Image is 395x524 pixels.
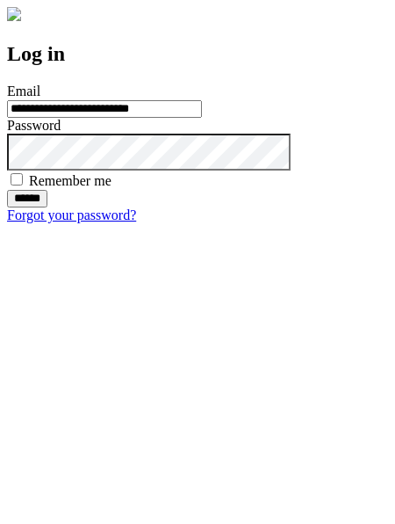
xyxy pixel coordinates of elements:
[7,7,21,21] img: logo-4e3dc11c47720685a147b03b5a06dd966a58ff35d612b21f08c02c0306f2b779.png
[7,84,40,98] label: Email
[7,42,388,66] h2: Log in
[29,173,111,188] label: Remember me
[7,207,136,222] a: Forgot your password?
[7,118,61,133] label: Password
